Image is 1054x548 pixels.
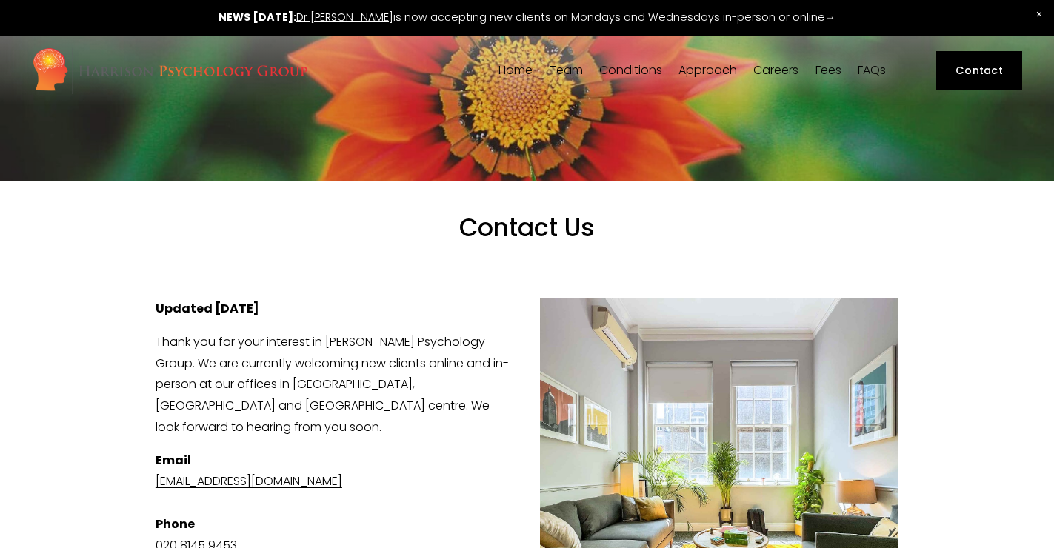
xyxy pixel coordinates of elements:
p: Thank you for your interest in [PERSON_NAME] Psychology Group. We are currently welcoming new cli... [156,332,898,438]
a: Fees [815,64,841,78]
strong: Phone [156,515,195,532]
a: FAQs [858,64,886,78]
strong: Email [156,452,191,469]
img: Harrison Psychology Group [32,47,308,95]
a: Dr [PERSON_NAME] [296,10,393,24]
span: Team [550,64,583,76]
a: Careers [753,64,798,78]
a: Home [498,64,533,78]
a: [EMAIL_ADDRESS][DOMAIN_NAME] [156,472,342,489]
span: Conditions [599,64,662,76]
a: Contact [936,51,1023,90]
a: folder dropdown [678,64,737,78]
a: folder dropdown [550,64,583,78]
h1: Contact Us [220,213,835,273]
a: folder dropdown [599,64,662,78]
span: Approach [678,64,737,76]
strong: Updated [DATE] [156,300,259,317]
